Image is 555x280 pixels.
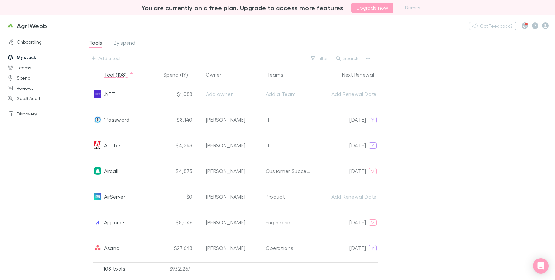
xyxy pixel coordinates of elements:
button: Tool (108) [104,68,134,81]
div: $8,140 [161,107,197,132]
p: [DATE] [349,218,366,226]
button: [PERSON_NAME] [202,191,256,202]
div: Operations [266,244,294,252]
div: [PERSON_NAME] [206,167,246,175]
div: IT [266,116,270,123]
button: Add a Team [261,89,316,99]
div: $1,088 [161,81,197,107]
button: [PERSON_NAME] [202,217,256,227]
div: [PERSON_NAME] [206,141,246,149]
span: .NET [104,81,115,107]
span: Tools [89,39,102,48]
button: [PERSON_NAME] [202,115,256,125]
a: Spend [1,73,81,83]
a: My stack [1,52,81,63]
span: Y [371,245,374,251]
button: Engineering [261,217,316,227]
div: $932,267 [157,262,202,275]
a: AgriWebb [3,18,51,33]
img: Adobe Acrobat DC's Logo [94,141,101,149]
a: Onboarding [1,37,81,47]
div: [PERSON_NAME] [206,218,246,226]
button: [PERSON_NAME] [202,166,256,176]
div: $4,873 [161,158,197,184]
button: Filter [307,55,332,62]
button: [PERSON_NAME] [202,243,256,253]
div: $0 [161,184,197,209]
div: Customer Success + Sales [266,167,312,175]
a: SaaS Audit [1,93,81,104]
button: IT [261,140,316,150]
p: [DATE] [349,116,366,123]
p: [DATE] [349,141,366,149]
div: [PERSON_NAME] [206,193,246,200]
p: [DATE] [349,167,366,175]
button: Spend (1Y) [163,68,195,81]
img: Appcues's Logo [94,218,101,226]
span: M [371,168,374,174]
button: IT [261,115,316,125]
span: Adobe [104,132,120,158]
div: $8,046 [161,209,197,235]
button: Got Feedback? [469,22,516,30]
button: [DATE]Y [333,140,381,150]
div: $4,243 [161,132,197,158]
button: [PERSON_NAME] [202,140,256,150]
div: $27,648 [161,235,197,261]
button: Product [261,191,316,202]
button: Next Renewal [342,68,382,81]
button: Customer Success+ Sales [261,166,316,176]
button: Operations [261,243,316,253]
button: [DATE]M [333,217,381,227]
span: M [371,220,374,225]
button: Add a tool [89,53,124,64]
span: 1Password [104,107,129,132]
div: Open Intercom Messenger [533,258,549,274]
button: Dismiss [401,4,424,12]
img: .NET's Logo [94,90,101,98]
div: [PERSON_NAME] [206,116,246,123]
span: Asana [104,235,120,261]
button: Teams [267,68,291,81]
span: AirServer [104,184,125,209]
img: 1Password's Logo [94,116,101,123]
h3: You are currently on a free plan. Upgrade to access more features [141,4,344,12]
h3: AgriWebb [17,22,47,30]
a: Reviews [1,83,81,93]
button: [DATE]Y [333,243,381,253]
div: Add a tool [98,55,120,62]
span: Appcues [104,209,126,235]
button: [DATE]Y [333,115,381,125]
span: Y [371,117,374,123]
button: Upgrade now [351,3,393,13]
button: [DATE]M [333,166,381,176]
div: Add owner [206,90,252,98]
button: Search [333,55,362,62]
img: AirServer's Logo [94,193,101,200]
img: Asana's Logo [94,244,101,252]
p: [DATE] [349,244,366,252]
div: [PERSON_NAME] [206,244,246,252]
span: By spend [114,39,135,48]
div: 108 tools [93,262,157,275]
div: Product [266,193,285,200]
div: Engineering [266,218,294,226]
span: Y [371,143,374,148]
button: Owner [206,68,229,81]
button: Add Renewal Date [327,89,381,99]
button: Add owner [202,89,256,99]
span: Aircall [104,158,119,184]
img: AgriWebb's Logo [6,22,14,30]
div: IT [266,141,270,149]
div: Add a Team [266,90,296,98]
img: Aircall's Logo [94,167,101,175]
button: Add Renewal Date [327,191,381,202]
a: Discovery [1,109,81,119]
a: Teams [1,63,81,73]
